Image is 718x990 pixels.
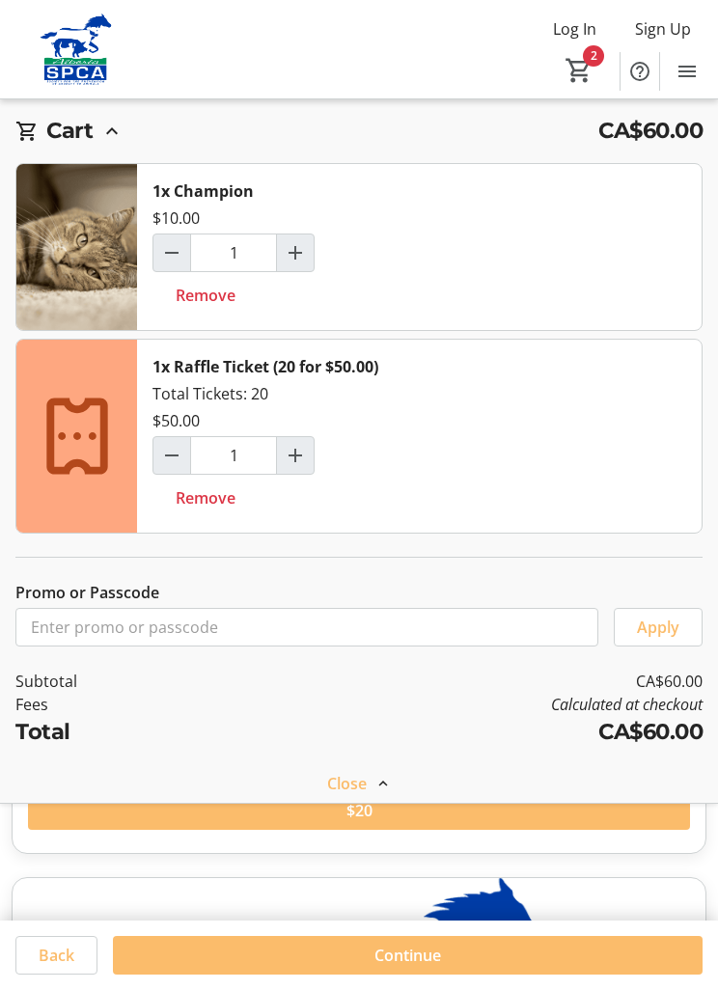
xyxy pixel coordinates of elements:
[137,340,702,533] div: Total Tickets: 20
[635,17,691,41] span: Sign Up
[12,14,140,86] img: Alberta SPCA's Logo
[15,581,159,604] label: Promo or Passcode
[152,409,200,432] div: $50.00
[621,52,659,91] button: Help
[153,437,190,474] button: Decrement by one
[637,616,679,639] span: Apply
[39,944,74,967] span: Back
[15,716,214,749] td: Total
[538,14,612,44] button: Log In
[152,276,259,315] button: Remove
[152,179,254,203] div: 1x Champion
[113,936,703,975] button: Continue
[152,206,200,230] div: $10.00
[598,115,703,148] span: CA$60.00
[15,693,214,716] td: Fees
[346,799,373,822] span: $20
[214,693,703,716] td: Calculated at checkout
[327,772,367,795] span: Close
[152,479,259,517] button: Remove
[176,486,235,509] span: Remove
[190,436,277,475] input: Raffle Ticket (20 for $50.00) Quantity
[153,234,190,271] button: Decrement by one
[562,53,596,88] button: Cart
[46,115,93,148] h2: Cart
[176,284,235,307] span: Remove
[15,670,214,693] td: Subtotal
[15,936,97,975] button: Back
[277,234,314,271] button: Increment by one
[16,164,137,330] img: Champion
[28,791,690,830] button: $20
[190,234,277,272] input: Champion Quantity
[614,608,703,646] button: Apply
[214,716,703,749] td: CA$60.00
[15,608,598,646] input: Enter promo or passcode
[277,437,314,474] button: Increment by one
[214,670,703,693] td: CA$60.00
[553,17,596,41] span: Log In
[374,944,441,967] span: Continue
[668,52,706,91] button: Menu
[620,14,706,44] button: Sign Up
[152,355,378,378] div: 1x Raffle Ticket (20 for $50.00)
